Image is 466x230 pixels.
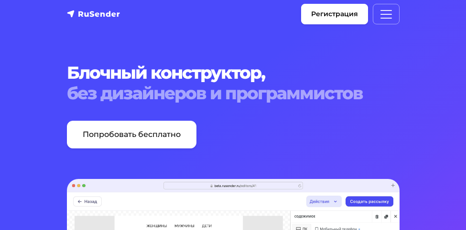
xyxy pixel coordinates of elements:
[301,4,368,24] a: Регистрация
[67,83,400,104] span: без дизайнеров и программистов
[373,4,400,24] button: Меню
[67,9,120,19] img: RuSender
[67,63,400,104] h1: Блочный конструктор,
[67,121,196,148] a: Попробовать бесплатно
